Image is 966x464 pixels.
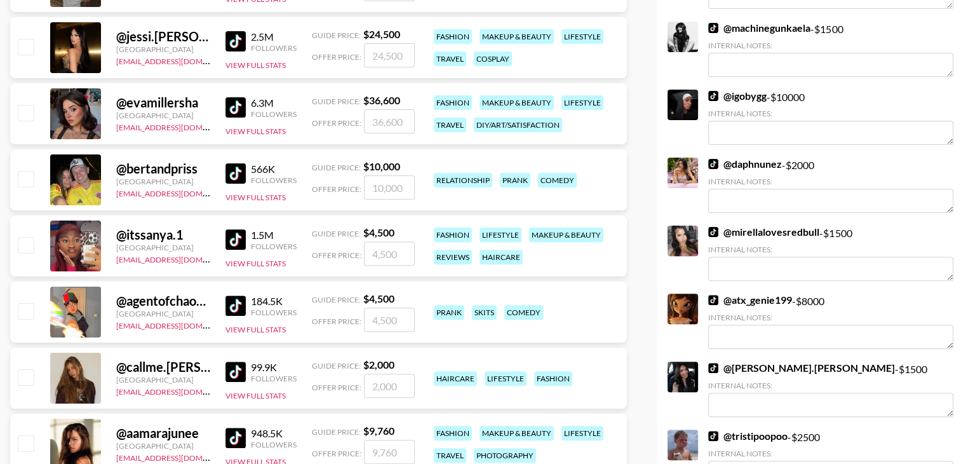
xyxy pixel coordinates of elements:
button: View Full Stats [225,325,286,334]
div: @ aamarajunee [116,425,210,441]
div: photography [474,448,536,463]
div: fashion [534,371,572,386]
div: Followers [251,175,297,185]
div: 1.5M [251,229,297,242]
span: Guide Price: [312,229,361,238]
input: 10,000 [364,175,415,200]
div: lifestyle [561,29,603,44]
strong: $ 9,760 [363,425,394,437]
div: [GEOGRAPHIC_DATA] [116,309,210,318]
img: TikTok [708,295,718,305]
img: TikTok [708,91,718,101]
div: comedy [538,173,577,188]
div: makeup & beauty [480,95,554,110]
span: Guide Price: [312,361,361,371]
strong: $ 4,500 [363,292,394,304]
div: Internal Notes: [708,41,953,50]
div: makeup & beauty [480,426,554,440]
img: TikTok [708,159,718,169]
div: makeup & beauty [529,228,603,242]
span: Offer Price: [312,250,361,260]
a: [EMAIL_ADDRESS][DOMAIN_NAME] [116,385,244,397]
span: Guide Price: [312,295,361,304]
a: [EMAIL_ADDRESS][DOMAIN_NAME] [116,54,244,66]
strong: $ 4,500 [363,226,394,238]
img: TikTok [225,31,246,51]
span: Guide Price: [312,31,361,40]
img: TikTok [708,363,718,373]
div: prank [500,173,530,188]
div: skits [472,305,497,320]
button: View Full Stats [225,126,286,136]
div: Followers [251,374,297,383]
div: [GEOGRAPHIC_DATA] [116,243,210,252]
input: 9,760 [364,440,415,464]
a: @mirellalovesredbull [708,226,819,238]
span: Offer Price: [312,449,361,458]
span: Offer Price: [312,383,361,392]
img: TikTok [708,227,718,237]
div: @ evamillersha [116,95,210,111]
span: Guide Price: [312,163,361,172]
div: fashion [434,29,472,44]
div: Followers [251,308,297,317]
button: View Full Stats [225,60,286,70]
div: lifestyle [480,228,521,242]
span: Offer Price: [312,317,361,326]
div: @ agentofchaos_01 [116,293,210,309]
img: TikTok [708,23,718,33]
div: travel [434,118,466,132]
a: [EMAIL_ADDRESS][DOMAIN_NAME] [116,252,244,264]
div: lifestyle [561,95,603,110]
a: [EMAIL_ADDRESS][DOMAIN_NAME] [116,318,244,331]
a: [EMAIL_ADDRESS][DOMAIN_NAME] [116,120,244,132]
div: Internal Notes: [708,109,953,118]
a: [EMAIL_ADDRESS][DOMAIN_NAME] [116,186,244,198]
div: 184.5K [251,295,297,308]
div: haircare [480,250,523,264]
button: View Full Stats [225,259,286,268]
a: @tristipoopoo [708,430,788,442]
img: TikTok [225,97,246,118]
div: Internal Notes: [708,177,953,186]
a: @[PERSON_NAME].[PERSON_NAME] [708,362,894,374]
div: Followers [251,109,297,119]
strong: $ 10,000 [363,160,400,172]
div: - $ 1500 [708,226,953,281]
button: View Full Stats [225,391,286,400]
img: TikTok [225,362,246,382]
div: @ callme.[PERSON_NAME] [116,359,210,375]
a: @daphnunez [708,158,782,170]
span: Guide Price: [312,97,361,106]
div: 99.9K [251,361,297,374]
div: [GEOGRAPHIC_DATA] [116,375,210,385]
input: 24,500 [364,43,415,67]
a: @igobygg [708,90,767,102]
div: - $ 1500 [708,362,953,417]
div: - $ 8000 [708,294,953,349]
div: Followers [251,43,297,53]
img: TikTok [225,229,246,250]
div: - $ 2000 [708,158,953,213]
div: @ bertandpriss [116,161,210,177]
div: - $ 10000 [708,90,953,145]
div: makeup & beauty [480,29,554,44]
div: 6.3M [251,97,297,109]
strong: $ 2,000 [363,358,394,371]
div: travel [434,51,466,66]
span: Offer Price: [312,52,361,62]
input: 4,500 [364,308,415,332]
div: Internal Notes: [708,381,953,390]
a: @machinegunkaela [708,22,810,34]
div: - $ 1500 [708,22,953,77]
img: TikTok [708,431,718,441]
a: [EMAIL_ADDRESS][DOMAIN_NAME] [116,451,244,463]
div: lifestyle [485,371,527,386]
div: 566K [251,163,297,175]
div: @ jessi.[PERSON_NAME] [116,29,210,44]
div: prank [434,305,464,320]
strong: $ 24,500 [363,28,400,40]
div: [GEOGRAPHIC_DATA] [116,441,210,451]
div: Internal Notes: [708,313,953,322]
div: Internal Notes: [708,449,953,458]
